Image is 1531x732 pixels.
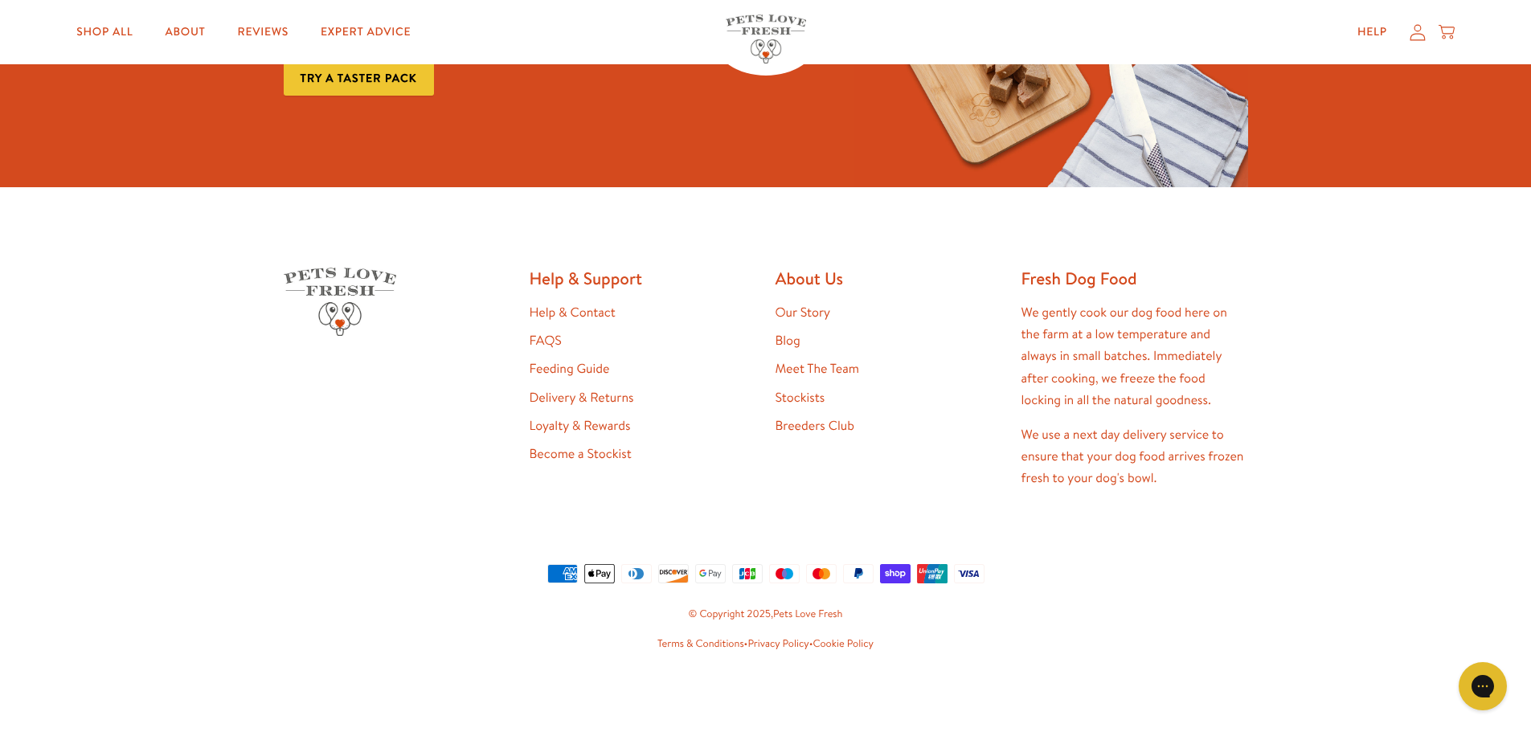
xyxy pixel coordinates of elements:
h2: Help & Support [530,268,756,289]
a: Privacy Policy [747,636,808,651]
p: We use a next day delivery service to ensure that your dog food arrives frozen fresh to your dog'... [1021,424,1248,490]
a: Expert Advice [308,16,424,48]
img: Pets Love Fresh [726,14,806,63]
a: About [152,16,218,48]
a: Loyalty & Rewards [530,417,631,435]
a: Our Story [776,304,831,321]
a: Stockists [776,389,825,407]
a: Meet The Team [776,360,859,378]
a: Try a taster pack [284,59,434,96]
a: Terms & Conditions [657,636,744,651]
a: Help [1345,16,1400,48]
small: • • [284,636,1248,653]
a: Shop All [63,16,145,48]
a: Cookie Policy [813,636,874,651]
a: FAQS [530,332,562,350]
a: Pets Love Fresh [773,607,842,621]
a: Become a Stockist [530,445,632,463]
small: © Copyright 2025, [284,606,1248,624]
iframe: Gorgias live chat messenger [1451,656,1515,716]
h2: Fresh Dog Food [1021,268,1248,289]
a: Reviews [225,16,301,48]
img: Pets Love Fresh [284,268,396,336]
p: We gently cook our dog food here on the farm at a low temperature and always in small batches. Im... [1021,302,1248,411]
a: Feeding Guide [530,360,610,378]
a: Help & Contact [530,304,616,321]
a: Delivery & Returns [530,389,634,407]
a: Breeders Club [776,417,854,435]
a: Blog [776,332,800,350]
h2: About Us [776,268,1002,289]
